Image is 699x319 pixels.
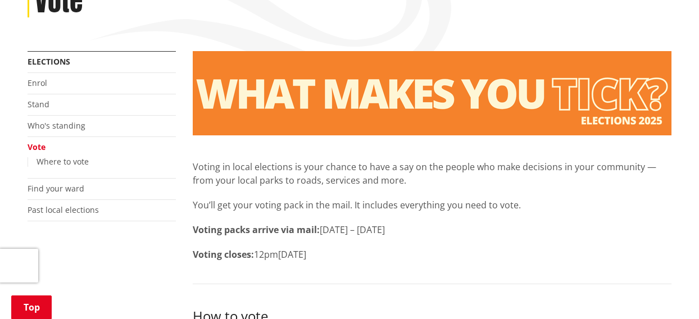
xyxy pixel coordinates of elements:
a: Find your ward [28,183,84,194]
a: Where to vote [37,156,89,167]
p: You’ll get your voting pack in the mail. It includes everything you need to vote. [193,198,671,212]
a: Top [11,295,52,319]
img: Vote banner [193,51,671,135]
strong: Voting closes: [193,248,254,261]
p: [DATE] – [DATE] [193,223,671,236]
a: Past local elections [28,204,99,215]
a: Stand [28,99,49,110]
iframe: Messenger Launcher [647,272,688,312]
span: 12pm[DATE] [254,248,306,261]
p: Voting in local elections is your chance to have a say on the people who make decisions in your c... [193,160,671,187]
strong: Voting packs arrive via mail: [193,224,320,236]
a: Elections [28,56,70,67]
a: Vote [28,142,46,152]
a: Enrol [28,78,47,88]
a: Who's standing [28,120,85,131]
